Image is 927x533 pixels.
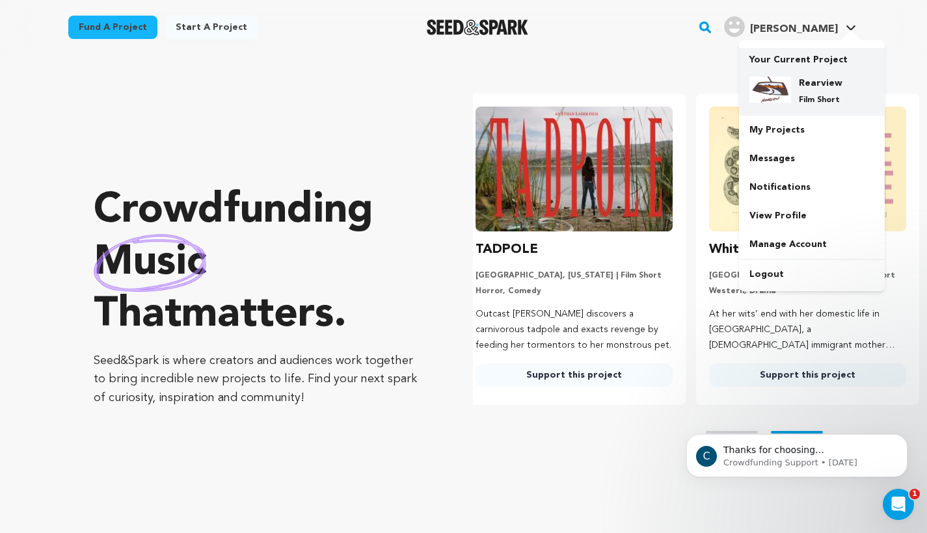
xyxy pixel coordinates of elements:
[883,489,914,520] iframe: Intercom live chat
[68,16,157,39] a: Fund a project
[739,260,885,289] a: Logout
[909,489,920,499] span: 1
[709,239,788,260] h3: White Snake
[709,286,906,296] p: Western, Drama
[476,107,673,231] img: TADPOLE image
[165,16,258,39] a: Start a project
[799,95,846,105] p: Film Short
[476,363,673,387] a: Support this project
[749,48,874,116] a: Your Current Project Rearview Film Short
[709,270,906,281] p: [GEOGRAPHIC_DATA], [US_STATE] | Film Short
[709,107,906,231] img: White Snake image
[476,270,673,281] p: [GEOGRAPHIC_DATA], [US_STATE] | Film Short
[749,48,874,66] p: Your Current Project
[94,352,421,408] p: Seed&Spark is where creators and audiences work together to bring incredible new projects to life...
[749,77,791,103] img: c68edea11d1f759b.png
[94,185,421,341] p: Crowdfunding that .
[739,173,885,201] a: Notifications
[739,116,885,144] a: My Projects
[476,286,673,296] p: Horror, Comedy
[181,294,334,336] span: matters
[721,14,859,41] span: Eduardo M.'s Profile
[739,230,885,259] a: Manage Account
[724,16,838,37] div: Eduardo M.'s Profile
[94,234,206,292] img: hand sketched image
[739,201,885,230] a: View Profile
[739,144,885,173] a: Messages
[724,16,745,37] img: user.png
[476,307,673,353] p: Outcast [PERSON_NAME] discovers a carnivorous tadpole and exacts revenge by feeding her tormentor...
[799,77,846,90] h4: Rearview
[709,307,906,353] p: At her wits’ end with her domestic life in [GEOGRAPHIC_DATA], a [DEMOGRAPHIC_DATA] immigrant moth...
[709,363,906,387] a: Support this project
[721,14,859,37] a: Eduardo M.'s Profile
[750,24,838,34] span: [PERSON_NAME]
[667,407,927,498] iframe: Intercom notifications message
[476,239,538,260] h3: TADPOLE
[427,19,529,35] img: Seed&Spark Logo Dark Mode
[427,19,529,35] a: Seed&Spark Homepage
